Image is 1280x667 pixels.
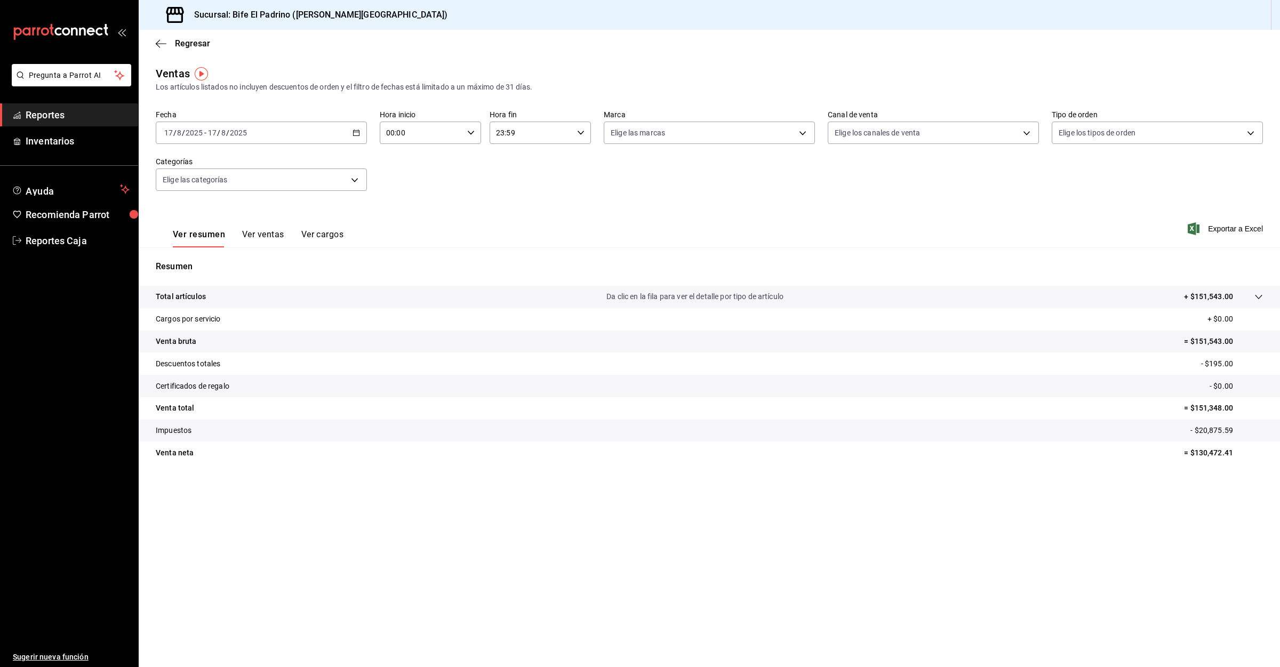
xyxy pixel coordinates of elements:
p: = $130,472.41 [1184,447,1263,459]
span: Elige las categorías [163,174,228,185]
button: Exportar a Excel [1190,222,1263,235]
label: Fecha [156,111,367,118]
button: open_drawer_menu [117,28,126,36]
p: - $20,875.59 [1190,425,1263,436]
label: Hora inicio [380,111,481,118]
span: Elige las marcas [611,127,665,138]
a: Pregunta a Parrot AI [7,77,131,89]
p: Venta total [156,403,194,414]
span: / [173,128,177,137]
input: ---- [185,128,203,137]
p: Da clic en la fila para ver el detalle por tipo de artículo [606,291,783,302]
button: Ver resumen [173,229,225,247]
input: ---- [229,128,247,137]
span: Inventarios [26,134,130,148]
p: Total artículos [156,291,206,302]
button: Regresar [156,38,210,49]
div: navigation tabs [173,229,343,247]
h3: Sucursal: Bife El Padrino ([PERSON_NAME][GEOGRAPHIC_DATA]) [186,9,448,21]
button: Pregunta a Parrot AI [12,64,131,86]
p: Descuentos totales [156,358,220,369]
p: - $195.00 [1201,358,1263,369]
span: Reportes [26,108,130,122]
span: - [204,128,206,137]
label: Canal de venta [828,111,1039,118]
p: Certificados de regalo [156,381,229,392]
input: -- [207,128,217,137]
p: Impuestos [156,425,191,436]
span: / [226,128,229,137]
span: Elige los tipos de orden [1059,127,1135,138]
input: -- [221,128,226,137]
input: -- [177,128,182,137]
label: Marca [604,111,815,118]
span: Recomienda Parrot [26,207,130,222]
p: - $0.00 [1210,381,1263,392]
div: Los artículos listados no incluyen descuentos de orden y el filtro de fechas está limitado a un m... [156,82,1263,93]
p: + $0.00 [1207,314,1263,325]
p: Resumen [156,260,1263,273]
span: / [182,128,185,137]
p: Venta neta [156,447,194,459]
div: Ventas [156,66,190,82]
span: Sugerir nueva función [13,652,130,663]
span: Ayuda [26,183,116,196]
p: = $151,348.00 [1184,403,1263,414]
span: Pregunta a Parrot AI [29,70,115,81]
p: Venta bruta [156,336,196,347]
p: Cargos por servicio [156,314,221,325]
label: Hora fin [490,111,591,118]
p: + $151,543.00 [1184,291,1233,302]
img: Tooltip marker [195,67,208,81]
input: -- [164,128,173,137]
button: Ver cargos [301,229,344,247]
span: Regresar [175,38,210,49]
p: = $151,543.00 [1184,336,1263,347]
button: Ver ventas [242,229,284,247]
span: / [217,128,220,137]
label: Tipo de orden [1052,111,1263,118]
span: Reportes Caja [26,234,130,248]
label: Categorías [156,158,367,165]
span: Elige los canales de venta [835,127,920,138]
